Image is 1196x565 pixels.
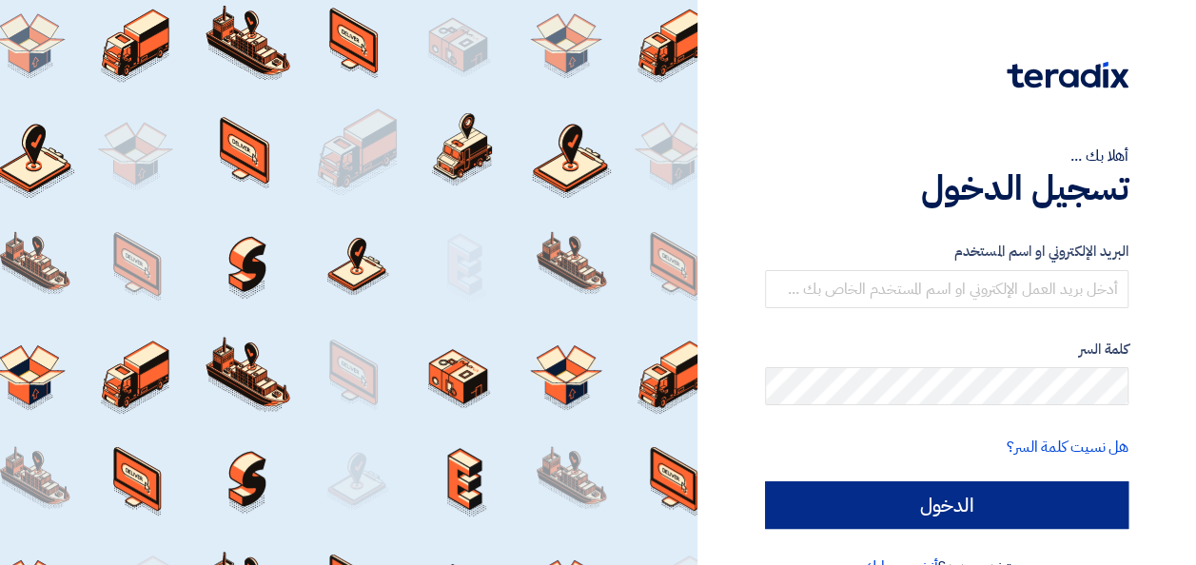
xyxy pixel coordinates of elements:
[1007,62,1128,88] img: Teradix logo
[765,270,1128,308] input: أدخل بريد العمل الإلكتروني او اسم المستخدم الخاص بك ...
[765,339,1128,360] label: كلمة السر
[765,167,1128,209] h1: تسجيل الدخول
[1007,436,1128,458] a: هل نسيت كلمة السر؟
[765,241,1128,263] label: البريد الإلكتروني او اسم المستخدم
[765,145,1128,167] div: أهلا بك ...
[765,481,1128,529] input: الدخول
